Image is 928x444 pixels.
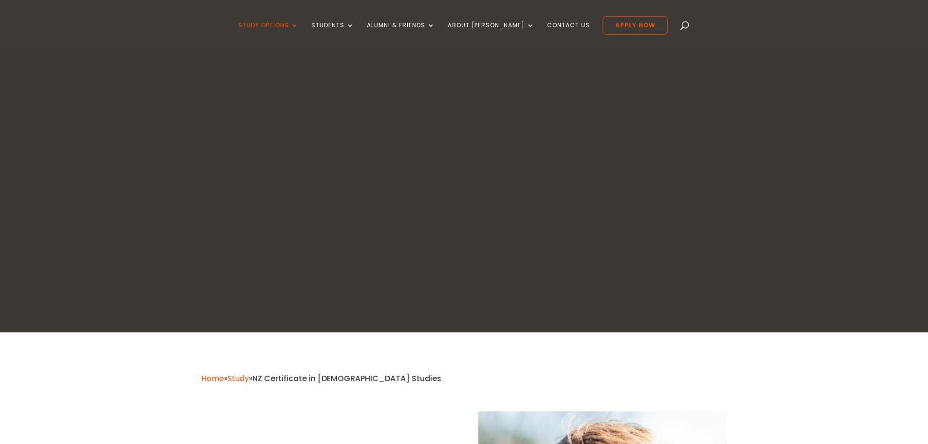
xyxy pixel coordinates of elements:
a: Contact Us [547,22,590,45]
span: NZ Certificate in [DEMOGRAPHIC_DATA] Studies [252,373,441,384]
a: Home [201,373,224,384]
a: Alumni & Friends [367,22,435,45]
a: Study [227,373,249,384]
a: Study Options [238,22,299,45]
a: Students [311,22,354,45]
a: About [PERSON_NAME] [448,22,534,45]
span: » » [201,373,441,384]
a: Apply Now [603,16,668,35]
